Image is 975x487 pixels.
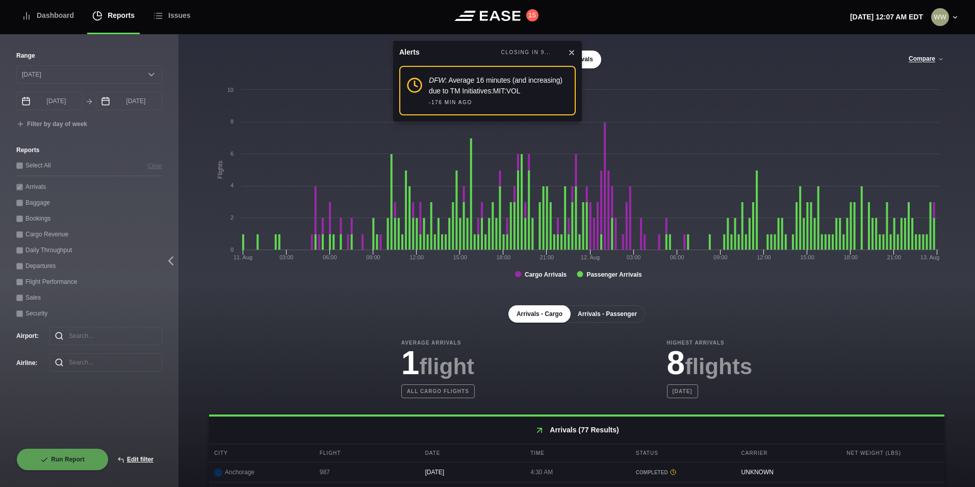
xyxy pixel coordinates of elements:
button: Edit filter [109,448,162,471]
text: 6 [230,151,234,157]
div: City [209,444,312,462]
b: All cargo flights [401,384,475,398]
text: 03:00 [627,254,641,260]
span: flight [419,354,474,379]
span: 987 [320,469,330,476]
div: Date [420,444,523,462]
text: 03:00 [279,254,294,260]
div: [DATE] [420,462,523,482]
tspan: 13. Aug [920,254,939,260]
text: 09:00 [713,254,728,260]
span: flights [685,354,752,379]
input: mm/dd/yyyy [16,92,83,110]
label: Airport : [16,331,33,340]
button: 15 [526,9,538,21]
tspan: Cargo Arrivals [525,271,567,278]
text: 12:00 [757,254,771,260]
div: COMPLETED [636,469,729,476]
text: 21:00 [540,254,554,260]
div: CLOSING IN 9... [501,48,551,57]
text: 15:00 [800,254,814,260]
text: 12:00 [409,254,424,260]
label: Airline : [16,358,33,368]
tspan: 12. Aug [581,254,600,260]
div: Flight [315,444,418,462]
div: Net Weight (LBS) [841,444,944,462]
tspan: Passenger Arrivals [586,271,642,278]
b: [DATE] [667,384,698,398]
text: 0 [230,247,234,253]
b: Highest Arrivals [667,339,753,347]
text: 18:00 [843,254,858,260]
span: Anchorage [225,468,254,477]
h2: Arrivals (77 Results) [209,417,944,444]
input: Search... [49,353,162,372]
label: Reports [16,145,162,155]
text: 06:00 [670,254,684,260]
text: 18:00 [496,254,510,260]
h3: 1 [401,347,475,379]
text: 4 [230,182,234,188]
text: 10 [227,87,234,93]
button: Compare [908,56,944,63]
text: 06:00 [323,254,337,260]
div: Status [631,444,734,462]
button: Filter by day of week [16,120,87,129]
button: Arrivals - Cargo [508,305,571,323]
text: 15:00 [453,254,467,260]
div: Carrier [736,444,839,462]
text: 09:00 [366,254,380,260]
h3: 8 [667,347,753,379]
text: 2 [230,214,234,221]
tspan: Flights [217,161,224,179]
div: UNKNOWN [736,462,839,482]
b: Average Arrivals [401,339,475,347]
button: Clear [147,160,162,171]
input: Search... [49,327,162,345]
tspan: 11. Aug [234,254,252,260]
label: Range [16,51,162,60]
em: DFW [429,76,445,84]
div: : Average 16 minutes (and increasing) due to TM Initiatives:MIT:VOL [429,75,569,96]
button: Arrivals - Passenger [570,305,645,323]
input: mm/dd/yyyy [96,92,162,110]
span: 4:30 AM [530,469,553,476]
div: -176 MIN AGO [429,99,472,106]
img: 44fab04170f095a2010eee22ca678195 [931,8,949,26]
text: 21:00 [887,254,902,260]
div: Alerts [399,47,420,58]
text: 8 [230,118,234,125]
div: Time [525,444,628,462]
p: [DATE] 12:07 AM EDT [850,12,923,22]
